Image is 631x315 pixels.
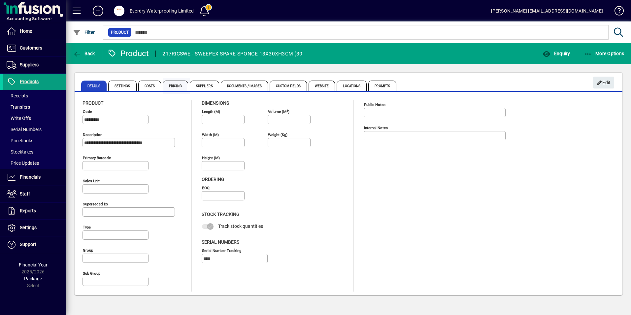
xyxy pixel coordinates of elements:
mat-label: Public Notes [364,102,385,107]
mat-label: Sales unit [83,179,100,183]
mat-label: Superseded by [83,202,108,206]
a: Staff [3,186,66,202]
mat-label: EOQ [202,186,210,190]
sup: 3 [286,109,288,112]
span: Financial Year [19,262,48,267]
span: Prompts [368,81,396,91]
button: Enquiry [541,48,572,59]
app-page-header-button: Back [66,48,102,59]
a: Customers [3,40,66,56]
mat-label: Code [83,109,92,114]
span: Settings [20,225,37,230]
span: Edit [597,77,611,88]
button: Back [71,48,97,59]
a: Write Offs [3,113,66,124]
span: Costs [138,81,161,91]
span: Price Updates [7,160,39,166]
a: Suppliers [3,57,66,73]
a: Transfers [3,101,66,113]
mat-label: Internal Notes [364,125,388,130]
div: Product [107,48,149,59]
mat-label: Volume (m ) [268,109,289,114]
span: Serial Numbers [7,127,42,132]
span: Stocktakes [7,149,33,155]
button: Add [87,5,109,17]
mat-label: Height (m) [202,156,220,160]
span: Support [20,242,36,247]
span: Product [83,100,103,106]
button: Filter [71,26,97,38]
span: Customers [20,45,42,51]
span: Locations [337,81,367,91]
a: Serial Numbers [3,124,66,135]
span: Package [24,276,42,281]
a: Support [3,236,66,253]
span: More Options [584,51,624,56]
mat-label: Group [83,248,93,253]
button: More Options [582,48,626,59]
button: Profile [109,5,130,17]
span: Pricebooks [7,138,33,143]
div: [PERSON_NAME] [EMAIL_ADDRESS][DOMAIN_NAME] [491,6,603,16]
a: Price Updates [3,157,66,169]
mat-label: Description [83,132,102,137]
span: Details [81,81,107,91]
span: Write Offs [7,116,31,121]
a: Stocktakes [3,146,66,157]
span: Suppliers [20,62,39,67]
span: Staff [20,191,30,196]
span: Financials [20,174,41,180]
span: Pricing [163,81,188,91]
div: Everdry Waterproofing Limited [130,6,194,16]
mat-label: Length (m) [202,109,220,114]
span: Back [73,51,95,56]
span: Enquiry [543,51,570,56]
mat-label: Primary barcode [83,156,111,160]
a: Receipts [3,90,66,101]
span: Ordering [202,177,224,182]
span: Transfers [7,104,30,110]
span: Serial Numbers [202,239,239,245]
span: Reports [20,208,36,213]
span: Documents / Images [221,81,268,91]
a: Home [3,23,66,40]
span: Suppliers [190,81,219,91]
a: Pricebooks [3,135,66,146]
a: Settings [3,220,66,236]
a: Knowledge Base [610,1,623,23]
button: Edit [593,77,614,88]
a: Reports [3,203,66,219]
span: Stock Tracking [202,212,240,217]
span: Receipts [7,93,28,98]
span: Product [111,29,129,36]
span: Settings [108,81,137,91]
mat-label: Weight (Kg) [268,132,287,137]
span: Dimensions [202,100,229,106]
span: Website [309,81,335,91]
mat-label: Sub group [83,271,100,276]
mat-label: Serial Number tracking [202,248,241,253]
span: Custom Fields [270,81,307,91]
a: Financials [3,169,66,186]
span: Filter [73,30,95,35]
span: Home [20,28,32,34]
div: 217RICSWE - SWEEPEX SPARE SPONGE 13X30XH3CM (30 [162,49,302,59]
mat-label: Width (m) [202,132,219,137]
span: Products [20,79,39,84]
span: Track stock quantities [218,224,263,229]
mat-label: Type [83,225,91,229]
